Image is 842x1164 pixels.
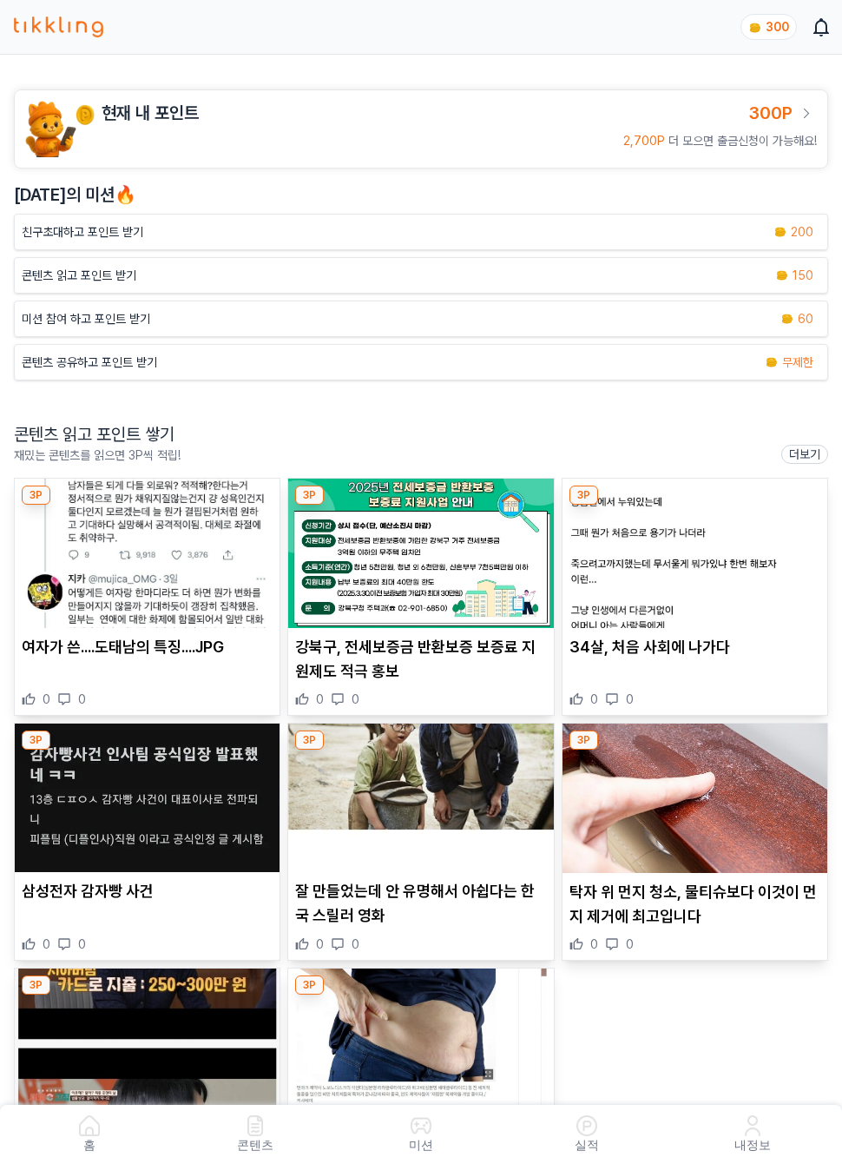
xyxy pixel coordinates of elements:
[781,445,828,464] a: 더보기
[287,723,554,961] div: 3P 잘 만들었는데 안 유명해서 아쉽다는 한국 스릴러 영화 잘 만들었는데 안 유명해서 아쉽다는 한국 스릴러 영화 0 0
[15,969,280,1118] img: 이혼 원하는 아내 "이혼하게 되면 제가 다 가질수 있는지?"
[352,936,359,953] span: 0
[22,267,136,284] p: 콘텐츠 읽고 포인트 받기
[773,225,787,239] img: coin
[43,936,50,953] span: 0
[791,223,813,241] span: 200
[7,1112,173,1157] a: 홈
[316,691,324,708] span: 0
[78,691,86,708] span: 0
[411,1115,431,1136] img: 미션
[748,103,793,123] span: 300P
[669,1112,835,1157] a: 내정보
[782,354,813,371] span: 무제한
[626,691,634,708] span: 0
[22,879,273,903] p: 삼성전자 감자빵 사건
[287,478,554,716] div: 3P 강북구, 전세보증금 반환보증 보증료 지원제도 적극 홍보 강북구, 전세보증금 반환보증 보증료 지원제도 적극 홍보 0 0
[43,691,50,708] span: 0
[173,1112,339,1157] a: 콘텐츠
[295,486,324,505] div: 3P
[562,479,827,628] img: 34살, 처음 사회에 나가다
[590,936,598,953] span: 0
[78,936,86,953] span: 0
[79,1115,100,1136] img: 홈
[14,17,103,37] img: 티끌링
[590,691,598,708] span: 0
[14,182,828,207] h2: [DATE]의 미션🔥
[569,731,598,750] div: 3P
[748,21,762,35] img: coin
[22,223,143,241] p: 친구초대하고 포인트 받기
[352,691,359,708] span: 0
[288,479,553,628] img: 강북구, 전세보증금 반환보증 보증료 지원제도 적극 홍보
[748,101,817,125] a: 300P
[102,101,199,125] h3: 현재 내 포인트
[668,134,817,148] span: 더 모으면 출금신청이 가능해요!
[765,355,779,369] img: coin
[798,310,813,327] span: 60
[14,344,828,380] a: 콘텐츠 공유하고 포인트 받기 coin 무제한
[569,880,820,929] p: 탁자 위 먼지 청소, 물티슈보다 이것이 먼지 제거에 최고입니다
[14,301,828,337] button: 미션 참여 하고 포인트 받기 coin 60
[562,724,827,873] img: 탁자 위 먼지 청소, 물티슈보다 이것이 먼지 제거에 최고입니다
[22,731,50,750] div: 3P
[237,1136,273,1154] p: 콘텐츠
[793,267,813,284] span: 150
[83,1136,95,1154] p: 홈
[14,214,828,250] button: 친구초대하고 포인트 받기 coin 200
[626,936,634,953] span: 0
[623,134,665,148] span: 2,700P
[14,257,828,294] a: 콘텐츠 읽고 포인트 받기 coin 150
[22,635,273,659] p: 여자가 쓴....도태남의 특징....JPG
[25,101,95,157] img: tikkling_character
[14,478,280,716] div: 3P 여자가 쓴....도태남의 특징....JPG 여자가 쓴....도태남의 특징....JPG 0 0
[780,312,794,326] img: coin
[295,731,324,750] div: 3P
[22,310,150,327] p: 미션 참여 하고 포인트 받기
[22,976,50,995] div: 3P
[576,1115,597,1136] img: 실적
[316,936,324,953] span: 0
[295,879,546,928] p: 잘 만들었는데 안 유명해서 아쉽다는 한국 스릴러 영화
[295,976,324,995] div: 3P
[288,969,553,1118] img: 내년에 특허 만료되는 약 ,,
[339,1112,504,1157] button: 미션
[569,486,598,505] div: 3P
[14,422,181,446] h2: 콘텐츠 읽고 포인트 쌓기
[245,1115,266,1136] img: 콘텐츠
[766,20,789,34] span: 300
[742,1115,763,1136] img: 내정보
[409,1136,433,1154] p: 미션
[734,1136,771,1154] p: 내정보
[288,724,553,873] img: 잘 만들었는데 안 유명해서 아쉽다는 한국 스릴러 영화
[569,635,820,659] p: 34살, 처음 사회에 나가다
[503,1112,669,1157] a: 실적
[575,1136,599,1154] p: 실적
[15,724,280,873] img: 삼성전자 감자빵 사건
[295,635,546,684] p: 강북구, 전세보증금 반환보증 보증료 지원제도 적극 홍보
[562,723,828,961] div: 3P 탁자 위 먼지 청소, 물티슈보다 이것이 먼지 제거에 최고입니다 탁자 위 먼지 청소, 물티슈보다 이것이 먼지 제거에 최고입니다 0 0
[740,14,793,40] a: coin 300
[14,446,181,464] p: 재밌는 콘텐츠를 읽으면 3P씩 적립!
[22,354,157,371] p: 콘텐츠 공유하고 포인트 받기
[15,479,280,628] img: 여자가 쓴....도태남의 특징....JPG
[775,268,789,282] img: coin
[22,486,50,505] div: 3P
[562,478,828,716] div: 3P 34살, 처음 사회에 나가다 34살, 처음 사회에 나가다 0 0
[14,723,280,961] div: 3P 삼성전자 감자빵 사건 삼성전자 감자빵 사건 0 0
